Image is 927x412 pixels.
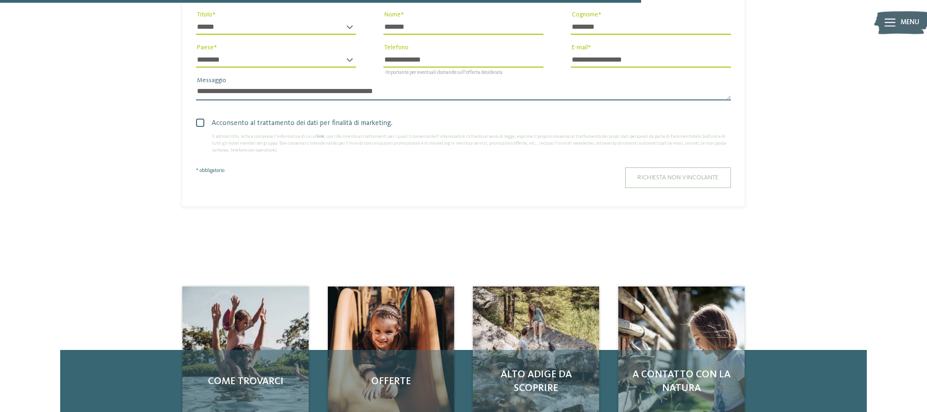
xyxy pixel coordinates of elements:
span: Offerte [338,375,444,389]
span: Richiesta non vincolante [637,174,719,181]
span: Importante per eventuali domande sull’offerta desiderata [385,71,502,76]
div: Il sottoscritto, letta e compresa l’informativa di cui al , con riferimento ai trattamenti per i ... [196,133,731,154]
span: * obbligatorio [196,168,224,173]
span: Acconsento al trattamento dei dati per finalità di marketing. [203,118,731,129]
span: Come trovarci [192,375,299,389]
span: A contatto con la natura [628,368,735,396]
input: Acconsento al trattamento dei dati per finalità di marketing. [196,118,198,133]
a: link [316,134,324,139]
span: Alto Adige da scoprire [483,368,589,396]
button: Richiesta non vincolante [625,167,731,188]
